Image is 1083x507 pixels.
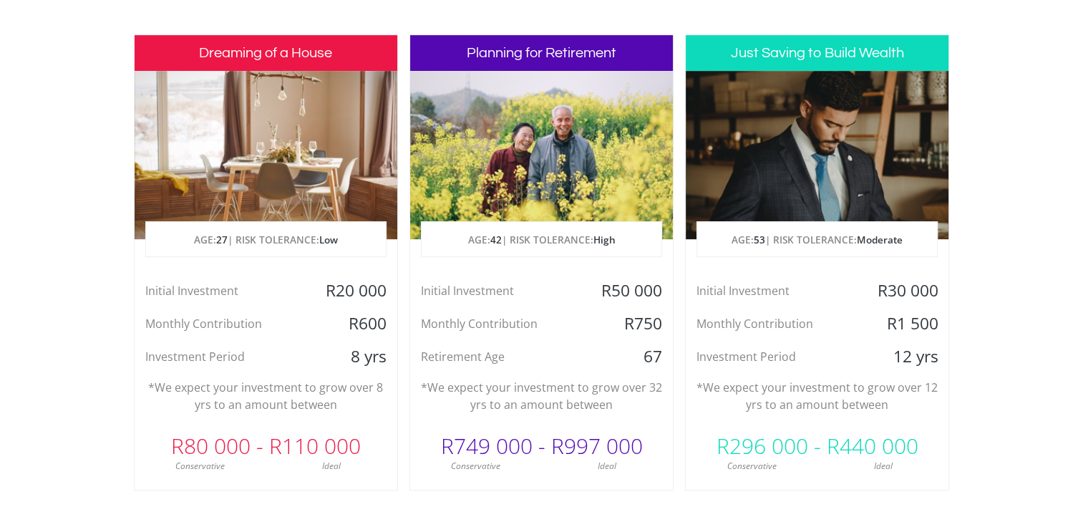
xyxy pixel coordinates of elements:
div: R1 500 [861,313,948,334]
p: *We expect your investment to grow over 32 yrs to an amount between [421,379,662,413]
div: 8 yrs [309,346,397,367]
div: Monthly Contribution [135,313,310,334]
div: R80 000 - R110 000 [135,425,397,468]
div: Investment Period [135,346,310,367]
div: Conservative [135,460,266,473]
span: Low [319,233,338,246]
div: R749 000 - R997 000 [410,425,673,468]
p: AGE: | RISK TOLERANCE: [422,222,661,258]
div: Initial Investment [686,280,861,301]
span: High [593,233,615,246]
span: Moderate [857,233,903,246]
span: 53 [754,233,765,246]
div: Retirement Age [410,346,586,367]
p: AGE: | RISK TOLERANCE: [146,222,386,258]
div: Monthly Contribution [410,313,586,334]
p: AGE: | RISK TOLERANCE: [697,222,937,258]
div: Conservative [410,460,542,473]
div: R750 [586,313,673,334]
div: Ideal [541,460,673,473]
h3: Just Saving to Build Wealth [686,35,948,71]
p: *We expect your investment to grow over 8 yrs to an amount between [145,379,387,413]
div: Monthly Contribution [686,313,861,334]
span: 27 [216,233,228,246]
div: Initial Investment [410,280,586,301]
div: R50 000 [586,280,673,301]
div: 67 [586,346,673,367]
div: R20 000 [309,280,397,301]
h3: Planning for Retirement [410,35,673,71]
p: *We expect your investment to grow over 12 yrs to an amount between [696,379,938,413]
div: Ideal [266,460,397,473]
div: R30 000 [861,280,948,301]
h3: Dreaming of a House [135,35,397,71]
div: Initial Investment [135,280,310,301]
span: 42 [490,233,501,246]
div: Investment Period [686,346,861,367]
div: Conservative [686,460,817,473]
div: 12 yrs [861,346,948,367]
div: Ideal [817,460,949,473]
div: R600 [309,313,397,334]
div: R296 000 - R440 000 [686,425,948,468]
